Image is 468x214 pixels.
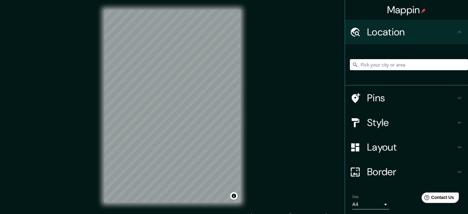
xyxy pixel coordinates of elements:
[345,135,468,159] div: Layout
[345,86,468,110] div: Pins
[367,166,456,178] h4: Border
[352,194,359,200] label: Size
[350,59,468,70] input: Pick your city or area
[104,10,241,203] canvas: Map
[230,192,238,200] button: Toggle attribution
[387,4,426,16] h4: Mappin
[345,110,468,135] div: Style
[345,159,468,184] div: Border
[352,200,389,209] div: A4
[367,141,456,153] h4: Layout
[345,20,468,44] div: Location
[367,92,456,104] h4: Pins
[413,190,461,207] iframe: Help widget launcher
[421,8,426,13] img: pin-icon.png
[367,116,456,129] h4: Style
[367,26,456,38] h4: Location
